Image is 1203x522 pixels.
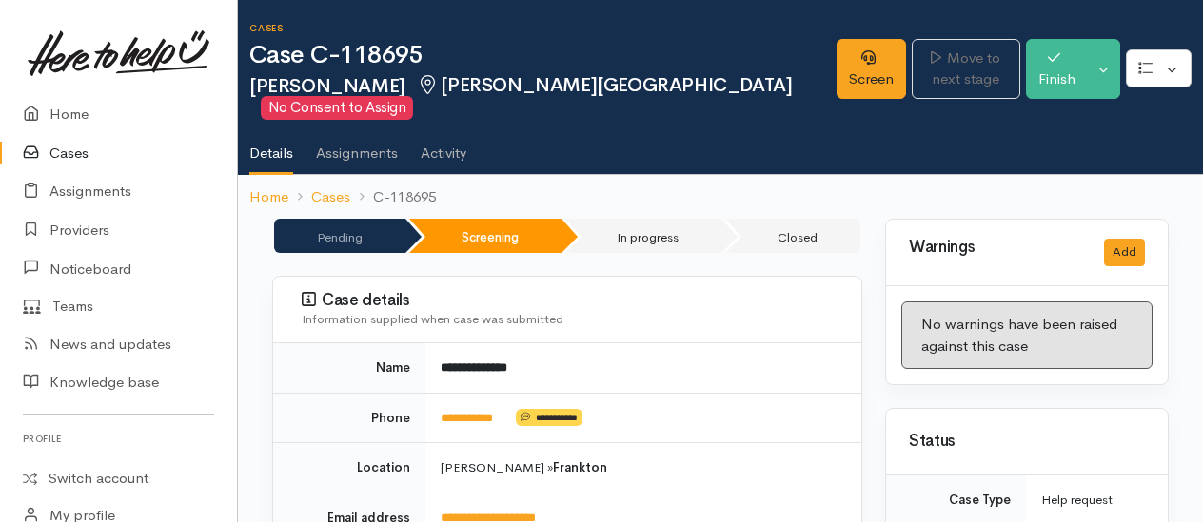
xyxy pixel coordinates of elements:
[302,310,838,329] div: Information supplied when case was submitted
[901,301,1153,369] div: No warnings have been raised against this case
[238,175,1203,220] nav: breadcrumb
[421,120,466,173] a: Activity
[302,291,838,310] h3: Case details
[311,186,350,208] a: Cases
[1104,239,1145,266] button: Add
[909,239,1081,257] h3: Warnings
[249,186,288,208] a: Home
[553,459,607,475] b: Frankton
[316,120,398,173] a: Assignments
[909,433,1145,451] h3: Status
[837,39,906,99] a: Screen
[261,96,413,120] span: No Consent to Assign
[249,23,837,33] h6: Cases
[441,459,607,475] span: [PERSON_NAME] »
[350,186,436,208] li: C-118695
[725,219,860,253] li: Closed
[273,343,425,393] td: Name
[273,393,425,443] td: Phone
[23,426,214,452] h6: Profile
[273,443,425,493] td: Location
[249,120,293,175] a: Details
[409,219,562,253] li: Screening
[249,75,837,121] h2: [PERSON_NAME]
[1026,39,1088,99] button: Finish
[249,42,837,69] h1: Case C-118695
[912,39,1020,99] a: Move to next stage
[417,73,793,97] span: [PERSON_NAME][GEOGRAPHIC_DATA]
[274,219,405,253] li: Pending
[565,219,722,253] li: In progress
